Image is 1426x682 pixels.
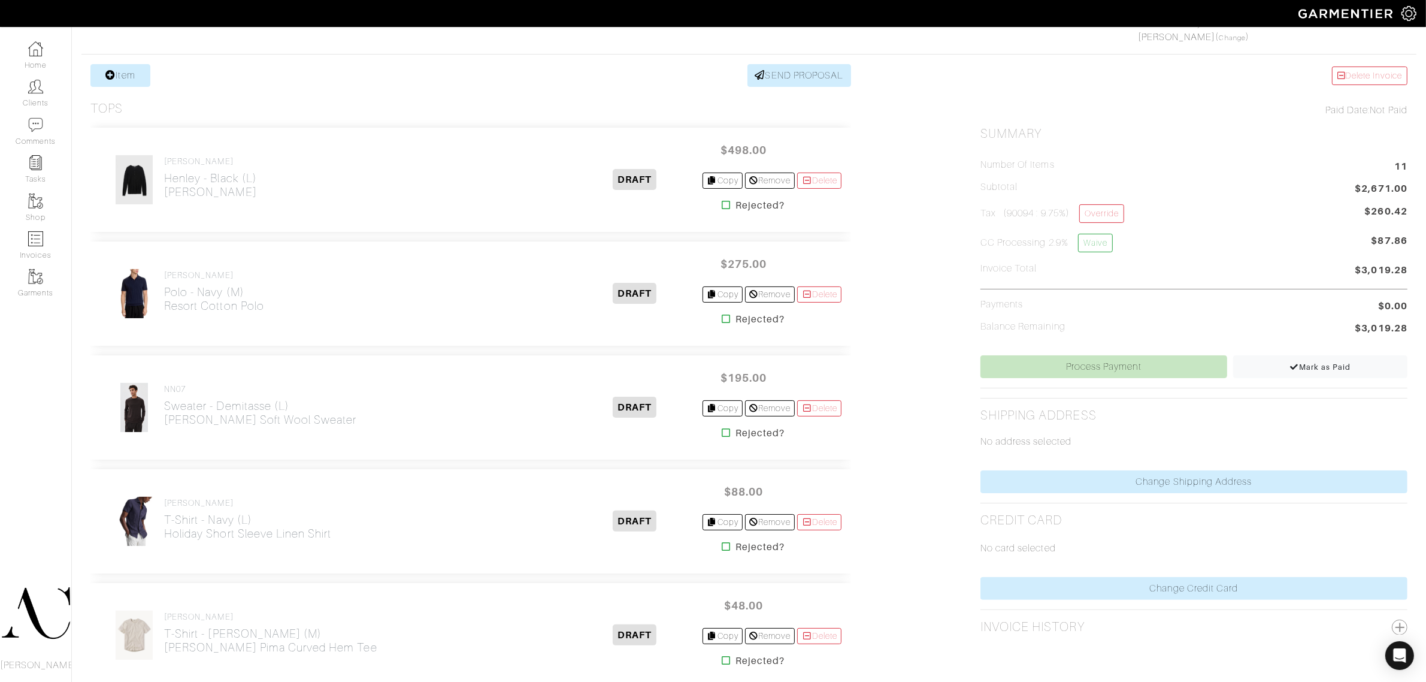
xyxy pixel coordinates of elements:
div: Open Intercom Messenger [1385,641,1414,670]
img: reminder-icon-8004d30b9f0a5d33ae49ab947aed9ed385cf756f9e5892f1edd6e32f2345188e.png [28,155,43,170]
span: DRAFT [613,283,656,304]
h2: T-Shirt - [PERSON_NAME] (M) [PERSON_NAME] Pima Curved Hem Tee [164,627,377,654]
h2: Sweater - Demitasse (L) [PERSON_NAME] Soft Wool Sweater [164,399,357,427]
a: Change Shipping Address [980,470,1407,493]
span: 11 [1394,159,1407,176]
a: Delete [797,628,841,644]
a: Remove [745,173,795,189]
a: [PERSON_NAME] Polo - Navy (M)Resort Cotton Polo [164,270,264,313]
a: NN07 Sweater - Demitasse (L)[PERSON_NAME] Soft Wool Sweater [164,384,357,427]
span: Paid Date: [1325,105,1370,116]
a: Delete [797,514,841,530]
img: garments-icon-b7da505a4dc4fd61783c78ac3ca0ef83fa9d6f193b1c9dc38574b1d14d53ca28.png [28,194,43,209]
a: Remove [745,400,795,417]
h3: Tops [90,101,123,116]
h2: Henley - Black (L) [PERSON_NAME] [164,171,257,199]
a: [PERSON_NAME] Henley - Black (L)[PERSON_NAME] [164,156,257,199]
strong: Rejected? [735,426,784,440]
a: Item [90,64,150,87]
a: [PERSON_NAME] T-Shirt - Navy (L)Holiday Short Sleeve Linen Shirt [164,498,332,541]
img: 9qid5kyWmae2xMUw683RpRRF [114,496,155,547]
img: clients-icon-6bae9207a08558b7cb47a8932f037763ab4055f8c8b6bfacd5dc20c3e0201464.png [28,79,43,94]
a: Mark as Paid [1233,355,1407,378]
a: [PERSON_NAME] T-Shirt - [PERSON_NAME] (M)[PERSON_NAME] Pima Curved Hem Tee [164,612,377,654]
p: No address selected [980,434,1407,449]
a: Delete [797,286,841,303]
img: gear-icon-white-bd11855cb880d31180b6d7d6211b90ccbf57a29d726f0c71d8c61bd08dd39cc2.png [1401,6,1416,21]
h5: Tax (90094 : 9.75%) [980,204,1124,223]
h2: Invoice History [980,620,1085,635]
h5: Subtotal [980,182,1018,193]
span: $275.00 [707,251,779,277]
span: DRAFT [613,397,656,418]
a: Copy [703,628,743,644]
span: $0.00 [1378,299,1407,313]
span: $498.00 [707,137,779,163]
span: $260.42 [1365,204,1407,219]
a: Delete [797,400,841,417]
p: No card selected [980,541,1407,556]
img: WufXkMpufcq8eBPRZNRC9RwN [115,155,153,205]
a: Remove [745,514,795,530]
h2: Credit Card [980,513,1062,528]
a: Delete Invoice [1332,67,1407,85]
h2: Polo - Navy (M) Resort Cotton Polo [164,285,264,313]
h4: [PERSON_NAME] [164,498,332,508]
span: DRAFT [613,511,656,532]
img: orders-icon-0abe47150d42831381b5fb84f609e132dff9fe21cb692f30cb5eec754e2cba89.png [28,231,43,246]
img: comment-icon-a0a6a9ef722e966f86d9cbdc48e553b5cf19dbc54f86b18d962a5391bc8f6eb6.png [28,117,43,132]
span: $2,671.00 [1355,182,1407,198]
h4: [PERSON_NAME] [164,156,257,167]
img: garments-icon-b7da505a4dc4fd61783c78ac3ca0ef83fa9d6f193b1c9dc38574b1d14d53ca28.png [28,269,43,284]
h2: Summary [980,126,1407,141]
span: Mark as Paid [1289,363,1351,372]
h2: T-Shirt - Navy (L) Holiday Short Sleeve Linen Shirt [164,513,332,541]
h5: CC Processing 2.9% [980,234,1113,252]
div: Not Paid [980,103,1407,117]
a: Copy [703,173,743,189]
img: cr7XqCMkeuT5e4tZR5deXEH4 [120,382,149,433]
a: Copy [703,514,743,530]
span: $195.00 [707,365,779,391]
h5: Invoice Total [980,263,1037,274]
h5: Number of Items [980,159,1055,171]
span: $3,019.28 [1355,263,1407,279]
span: DRAFT [613,169,656,190]
strong: Rejected? [735,198,784,213]
img: eL8dgNAbedoQqqTvpij74a3E [115,610,153,660]
h4: [PERSON_NAME] [164,270,264,280]
img: uoUwuKZmudUfyuf2DDfWYdwM [114,268,155,319]
a: Process Payment [980,355,1227,378]
strong: Rejected? [735,312,784,327]
span: $3,019.28 [1355,321,1407,337]
a: Copy [703,286,743,303]
h5: Balance Remaining [980,321,1065,333]
h4: [PERSON_NAME] [164,612,377,622]
img: garmentier-logo-header-white-b43fb05a5012e4ada735d5af1a66efaba907eab6374d6393d1fbf88cb4ef424d.png [1292,3,1401,24]
a: Change Credit Card [980,577,1407,600]
a: SEND PROPOSAL [747,64,852,87]
span: DRAFT [613,624,656,645]
strong: Rejected? [735,654,784,668]
strong: Rejected? [735,540,784,554]
h4: NN07 [164,384,357,394]
div: ( ) [985,16,1402,44]
h5: Payments [980,299,1023,310]
a: Remove [745,286,795,303]
a: Remove [745,628,795,644]
a: Copy [703,400,743,417]
span: $88.00 [707,479,779,505]
img: dashboard-icon-dbcd8f5a0b271acd01030246c82b418ddd0df26cd7fceb0bd07c9910d44c42f6.png [28,41,43,56]
span: $87.86 [1371,234,1407,257]
span: $48.00 [707,593,779,618]
a: Delete [797,173,841,189]
a: Waive [1078,234,1113,252]
a: Override [1079,204,1124,223]
a: [PERSON_NAME] [1138,32,1216,43]
a: Change [1219,34,1246,41]
h2: Shipping Address [980,408,1097,423]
